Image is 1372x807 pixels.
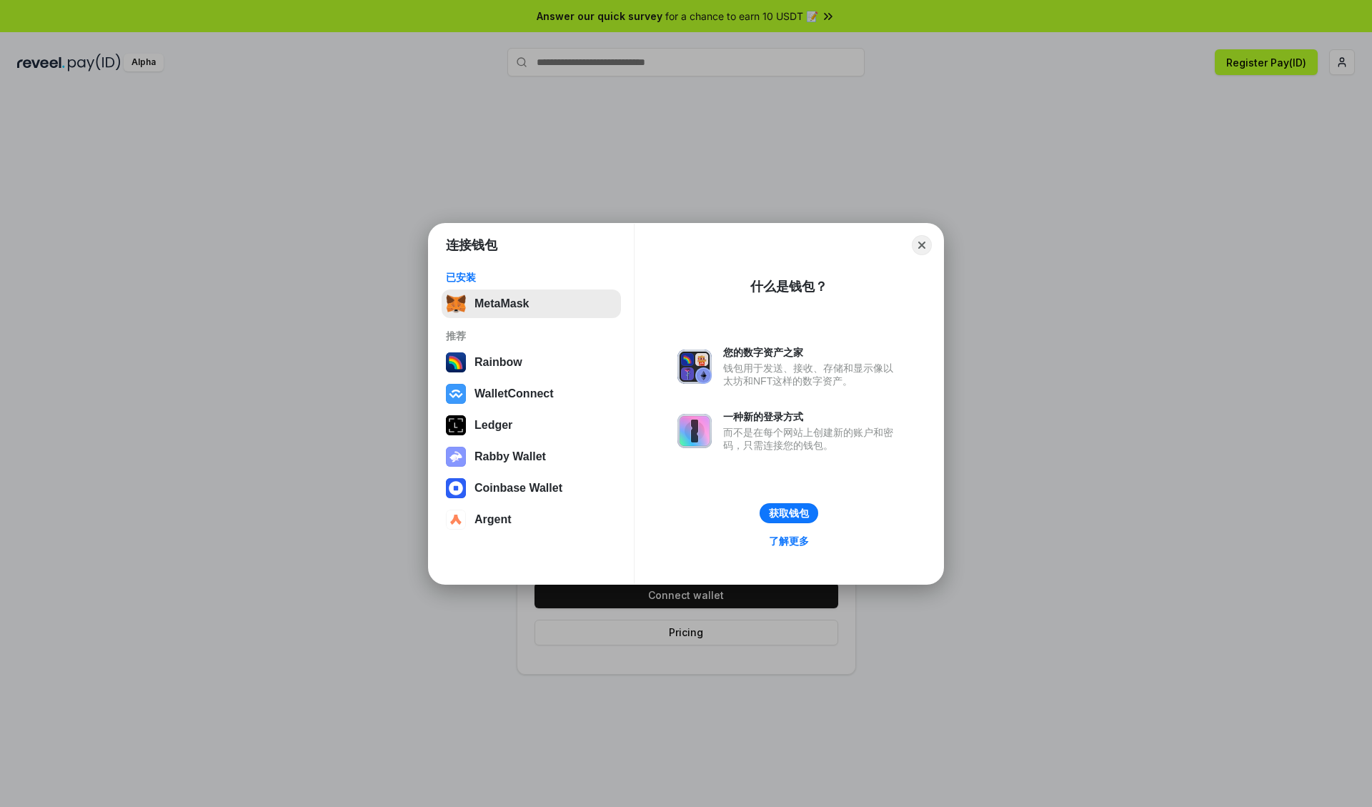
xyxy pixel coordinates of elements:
[723,362,900,387] div: 钱包用于发送、接收、存储和显示像以太坊和NFT这样的数字资产。
[446,384,466,404] img: svg+xml,%3Csvg%20width%3D%2228%22%20height%3D%2228%22%20viewBox%3D%220%200%2028%2028%22%20fill%3D...
[442,289,621,318] button: MetaMask
[442,505,621,534] button: Argent
[723,410,900,423] div: 一种新的登录方式
[474,482,562,495] div: Coinbase Wallet
[442,380,621,408] button: WalletConnect
[474,297,529,310] div: MetaMask
[442,474,621,502] button: Coinbase Wallet
[677,350,712,384] img: svg+xml,%3Csvg%20xmlns%3D%22http%3A%2F%2Fwww.w3.org%2F2000%2Fsvg%22%20fill%3D%22none%22%20viewBox...
[446,415,466,435] img: svg+xml,%3Csvg%20xmlns%3D%22http%3A%2F%2Fwww.w3.org%2F2000%2Fsvg%22%20width%3D%2228%22%20height%3...
[442,442,621,471] button: Rabby Wallet
[474,450,546,463] div: Rabby Wallet
[446,237,497,254] h1: 连接钱包
[760,532,817,550] a: 了解更多
[446,478,466,498] img: svg+xml,%3Csvg%20width%3D%2228%22%20height%3D%2228%22%20viewBox%3D%220%200%2028%2028%22%20fill%3D...
[446,294,466,314] img: svg+xml,%3Csvg%20fill%3D%22none%22%20height%3D%2233%22%20viewBox%3D%220%200%2035%2033%22%20width%...
[446,447,466,467] img: svg+xml,%3Csvg%20xmlns%3D%22http%3A%2F%2Fwww.w3.org%2F2000%2Fsvg%22%20fill%3D%22none%22%20viewBox...
[723,346,900,359] div: 您的数字资产之家
[446,510,466,530] img: svg+xml,%3Csvg%20width%3D%2228%22%20height%3D%2228%22%20viewBox%3D%220%200%2028%2028%22%20fill%3D...
[723,426,900,452] div: 而不是在每个网站上创建新的账户和密码，只需连接您的钱包。
[446,352,466,372] img: svg+xml,%3Csvg%20width%3D%22120%22%20height%3D%22120%22%20viewBox%3D%220%200%20120%20120%22%20fil...
[769,507,809,520] div: 获取钱包
[474,419,512,432] div: Ledger
[474,513,512,526] div: Argent
[474,356,522,369] div: Rainbow
[912,235,932,255] button: Close
[442,348,621,377] button: Rainbow
[446,271,617,284] div: 已安装
[677,414,712,448] img: svg+xml,%3Csvg%20xmlns%3D%22http%3A%2F%2Fwww.w3.org%2F2000%2Fsvg%22%20fill%3D%22none%22%20viewBox...
[474,387,554,400] div: WalletConnect
[750,278,827,295] div: 什么是钱包？
[442,411,621,440] button: Ledger
[446,330,617,342] div: 推荐
[769,535,809,548] div: 了解更多
[760,503,818,523] button: 获取钱包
